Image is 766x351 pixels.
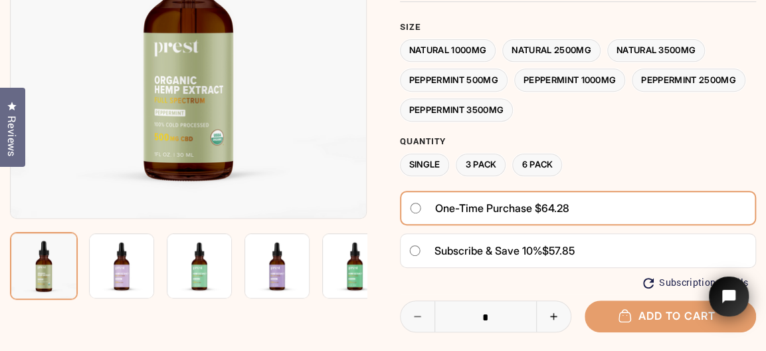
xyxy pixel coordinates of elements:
label: Natural 3500MG [607,39,706,62]
span: Reviews [3,116,21,157]
span: Add to cart [625,309,716,322]
button: Add to cart [585,300,756,332]
img: CBD HEMP OIL 1 Ingredient [244,233,310,298]
button: Increase item quantity by one [536,301,571,332]
label: Peppermint 1000MG [514,68,626,92]
input: Subscribe & save 10%$57.85 [409,245,421,256]
label: Single [400,154,450,177]
span: $57.85 [542,244,575,257]
img: CBD HEMP OIL 1 Ingredient [10,232,78,300]
img: CBD HEMP OIL 1 Ingredient [322,233,387,298]
label: Peppermint 2500MG [632,68,745,92]
button: Subscription details [643,277,748,289]
input: quantity [401,301,571,333]
label: Peppermint 500MG [400,68,508,92]
img: CBD HEMP OIL 1 Ingredient [89,233,154,298]
img: CBD HEMP OIL 1 Ingredient [167,233,232,298]
iframe: Tidio Chat [692,258,766,351]
span: One-time purchase $64.28 [435,197,569,219]
span: Subscribe & save 10% [434,244,542,257]
label: 3 Pack [456,154,506,177]
label: Natural 1000MG [400,39,496,62]
button: Reduce item quantity by one [401,301,435,332]
label: Natural 2500MG [502,39,601,62]
input: One-time purchase $64.28 [409,203,422,213]
label: Size [400,22,757,33]
label: 6 Pack [512,154,562,177]
label: Quantity [400,136,757,147]
label: Peppermint 3500MG [400,98,514,122]
span: Subscription details [659,277,748,289]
